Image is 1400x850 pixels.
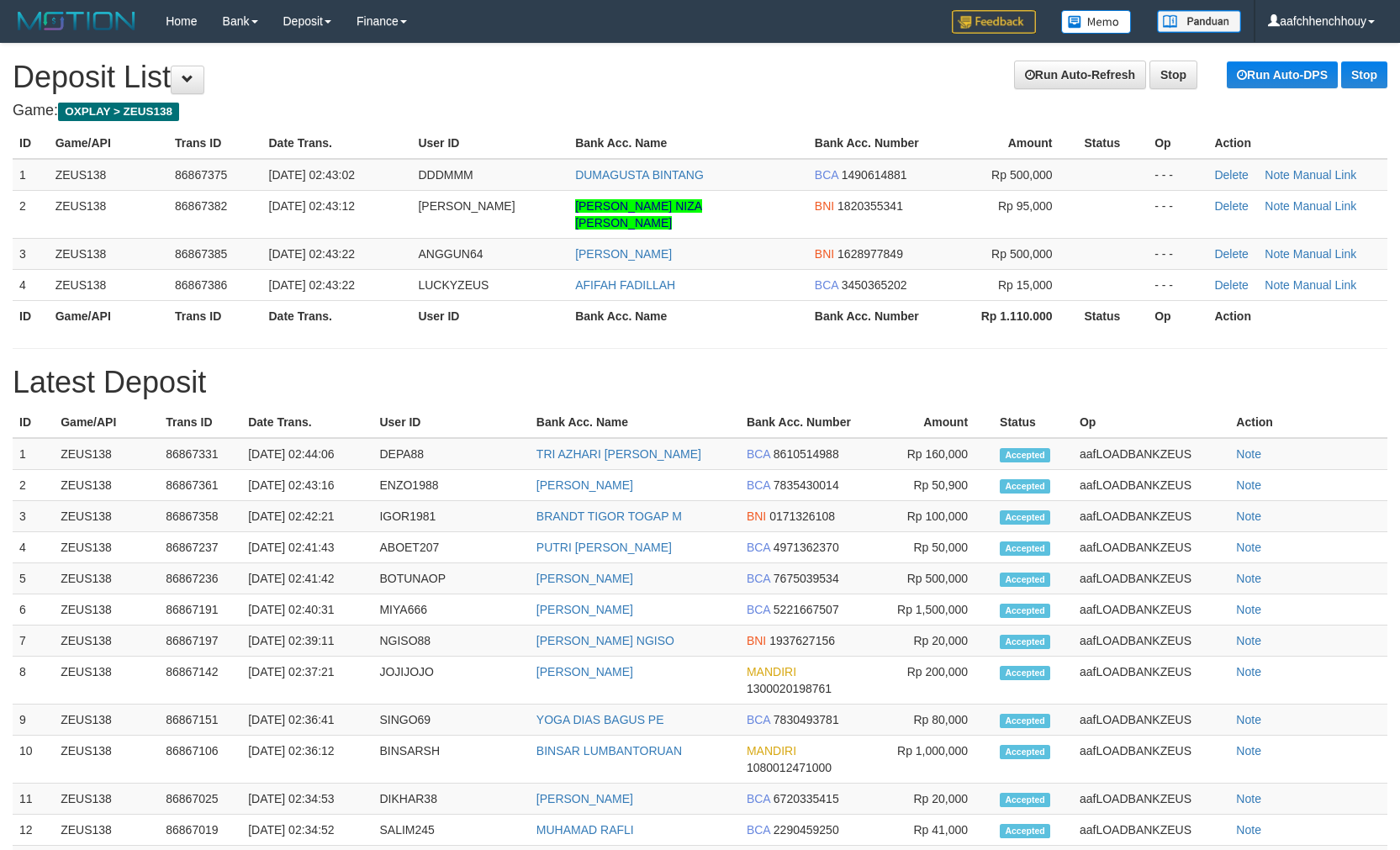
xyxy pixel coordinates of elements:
[1227,61,1338,88] a: Run Auto-DPS
[808,300,958,331] th: Bank Acc. Number
[159,501,241,532] td: 86867358
[241,657,372,705] td: [DATE] 02:37:21
[1000,510,1050,525] span: Accepted
[372,470,529,501] td: ENZO1988
[418,278,489,292] span: LUCKYZEUS
[269,278,355,292] span: [DATE] 02:43:22
[1014,61,1146,89] a: Run Auto-Refresh
[991,168,1052,182] span: Rp 500,000
[837,247,903,261] span: 1628977849
[536,541,672,554] a: PUTRI [PERSON_NAME]
[1236,713,1261,726] a: Note
[1214,168,1248,182] a: Delete
[880,815,993,846] td: Rp 41,000
[1236,603,1261,616] a: Note
[747,634,766,647] span: BNI
[568,300,808,331] th: Bank Acc. Name
[1236,541,1261,554] a: Note
[880,736,993,784] td: Rp 1,000,000
[1148,128,1207,159] th: Op
[13,501,54,532] td: 3
[159,532,241,563] td: 86867237
[241,438,372,470] td: [DATE] 02:44:06
[991,247,1052,261] span: Rp 500,000
[575,199,702,230] a: [PERSON_NAME] NIZA [PERSON_NAME]
[13,269,49,300] td: 4
[54,532,159,563] td: ZEUS138
[1000,635,1050,649] span: Accepted
[747,713,770,726] span: BCA
[774,447,839,461] span: 8610514988
[1000,479,1050,494] span: Accepted
[13,128,49,159] th: ID
[1265,199,1290,213] a: Note
[1236,478,1261,492] a: Note
[49,238,168,269] td: ZEUS138
[998,199,1053,213] span: Rp 95,000
[1073,470,1229,501] td: aafLOADBANKZEUS
[241,705,372,736] td: [DATE] 02:36:41
[880,501,993,532] td: Rp 100,000
[958,128,1078,159] th: Amount
[13,300,49,331] th: ID
[1073,438,1229,470] td: aafLOADBANKZEUS
[1078,300,1149,331] th: Status
[958,300,1078,331] th: Rp 1.110.000
[13,736,54,784] td: 10
[1157,10,1241,33] img: panduan.png
[747,541,770,554] span: BCA
[747,509,766,523] span: BNI
[1207,300,1387,331] th: Action
[13,815,54,846] td: 12
[241,736,372,784] td: [DATE] 02:36:12
[175,199,227,213] span: 86867382
[372,438,529,470] td: DEPA88
[1293,168,1357,182] a: Manual Link
[1236,823,1261,837] a: Note
[536,572,633,585] a: [PERSON_NAME]
[175,247,227,261] span: 86867385
[159,594,241,626] td: 86867191
[54,657,159,705] td: ZEUS138
[774,478,839,492] span: 7835430014
[159,815,241,846] td: 86867019
[49,190,168,238] td: ZEUS138
[13,657,54,705] td: 8
[774,603,839,616] span: 5221667507
[575,168,704,182] a: DUMAGUSTA BINTANG
[411,300,568,331] th: User ID
[1073,736,1229,784] td: aafLOADBANKZEUS
[418,247,483,261] span: ANGGUN64
[1341,61,1387,88] a: Stop
[536,478,633,492] a: [PERSON_NAME]
[1073,815,1229,846] td: aafLOADBANKZEUS
[774,792,839,805] span: 6720335415
[49,300,168,331] th: Game/API
[13,784,54,815] td: 11
[1214,199,1248,213] a: Delete
[49,128,168,159] th: Game/API
[13,470,54,501] td: 2
[536,634,674,647] a: [PERSON_NAME] NGISO
[418,168,473,182] span: DDDMMM
[1265,168,1290,182] a: Note
[1236,792,1261,805] a: Note
[880,470,993,501] td: Rp 50,900
[269,168,355,182] span: [DATE] 02:43:02
[1000,714,1050,728] span: Accepted
[815,199,834,213] span: BNI
[372,705,529,736] td: SINGO69
[372,736,529,784] td: BINSARSH
[1073,626,1229,657] td: aafLOADBANKZEUS
[1073,501,1229,532] td: aafLOADBANKZEUS
[13,159,49,191] td: 1
[1000,541,1050,556] span: Accepted
[13,563,54,594] td: 5
[808,128,958,159] th: Bank Acc. Number
[1073,705,1229,736] td: aafLOADBANKZEUS
[13,532,54,563] td: 4
[13,366,1387,399] h1: Latest Deposit
[262,300,412,331] th: Date Trans.
[13,594,54,626] td: 6
[1061,10,1132,34] img: Button%20Memo.svg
